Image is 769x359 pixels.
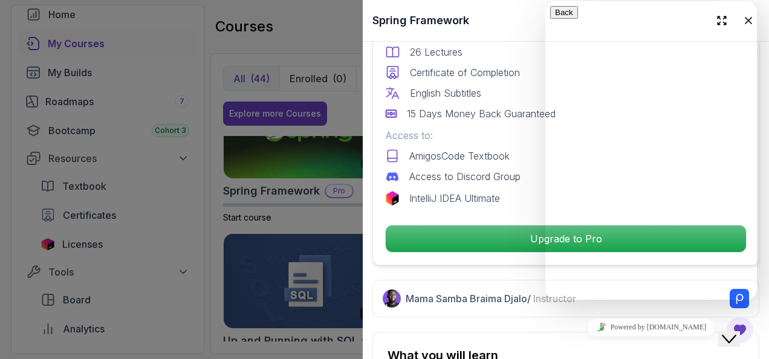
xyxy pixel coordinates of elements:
img: jetbrains logo [385,191,400,205]
iframe: chat widget [545,1,757,300]
p: AmigosCode Textbook [409,149,510,163]
p: Mama Samba Braima Djalo / [406,291,576,306]
button: Upgrade to Pro [385,225,747,253]
h2: Spring Framework [372,12,469,29]
iframe: chat widget [545,314,757,341]
p: Certificate of Completion [410,65,520,80]
p: Access to: [385,128,747,143]
p: Upgrade to Pro [386,225,746,252]
iframe: chat widget [718,311,757,347]
img: Nelson Djalo [383,289,401,308]
p: 26 Lectures [410,45,462,59]
p: IntelliJ IDEA Ultimate [409,191,500,205]
span: Instructor [533,293,576,305]
p: 15 Days Money Back Guaranteed [407,106,556,121]
p: Access to Discord Group [409,169,521,184]
p: English Subtitles [410,86,481,100]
